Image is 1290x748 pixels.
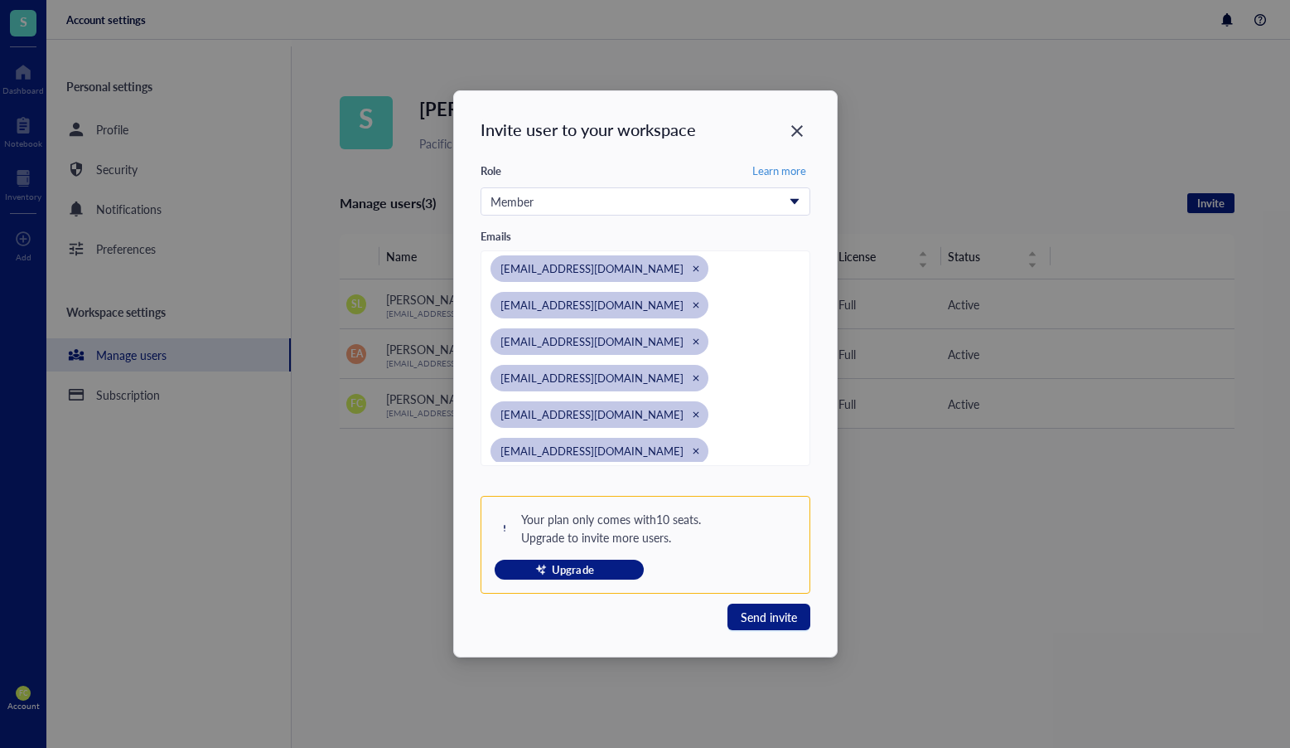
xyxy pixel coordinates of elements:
button: Send invite [727,604,810,630]
span: Send invite [741,608,797,626]
button: Close [784,118,810,144]
div: Close [690,445,702,457]
div: Role [481,163,501,178]
div: Close [690,336,702,347]
span: [EMAIL_ADDRESS][DOMAIN_NAME] [500,370,684,386]
span: Close [784,121,810,141]
div: Close [690,409,702,420]
span: Upgrade [552,562,593,577]
span: Learn more [752,163,806,178]
button: Upgrade [495,560,644,580]
div: Close [690,263,702,274]
button: Learn more [749,161,809,181]
span: [EMAIL_ADDRESS][DOMAIN_NAME] [500,260,684,276]
div: Close [690,299,702,311]
div: Your plan only comes with 10 seats. Upgrade to invite more users. [521,510,701,546]
div: Close [690,372,702,384]
div: Invite user to your workspace [481,118,810,141]
span: [EMAIL_ADDRESS][DOMAIN_NAME] [500,297,684,313]
div: Emails [481,229,511,244]
div: Member [490,192,782,211]
span: [EMAIL_ADDRESS][DOMAIN_NAME] [500,333,684,349]
span: [EMAIL_ADDRESS][DOMAIN_NAME] [500,406,684,422]
span: [EMAIL_ADDRESS][DOMAIN_NAME] [500,443,684,459]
